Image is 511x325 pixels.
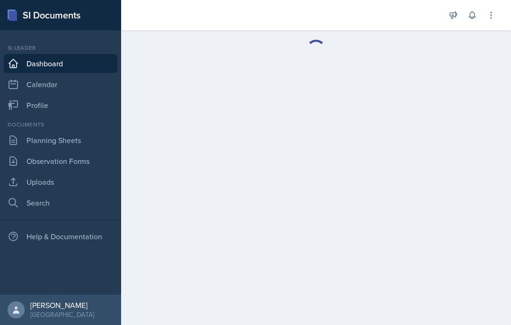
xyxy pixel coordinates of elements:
[4,75,117,94] a: Calendar
[30,310,94,319] div: [GEOGRAPHIC_DATA]
[4,152,117,171] a: Observation Forms
[4,96,117,115] a: Profile
[30,300,94,310] div: [PERSON_NAME]
[4,131,117,150] a: Planning Sheets
[4,120,117,129] div: Documents
[4,172,117,191] a: Uploads
[4,193,117,212] a: Search
[4,44,117,52] div: Si leader
[4,227,117,246] div: Help & Documentation
[4,54,117,73] a: Dashboard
